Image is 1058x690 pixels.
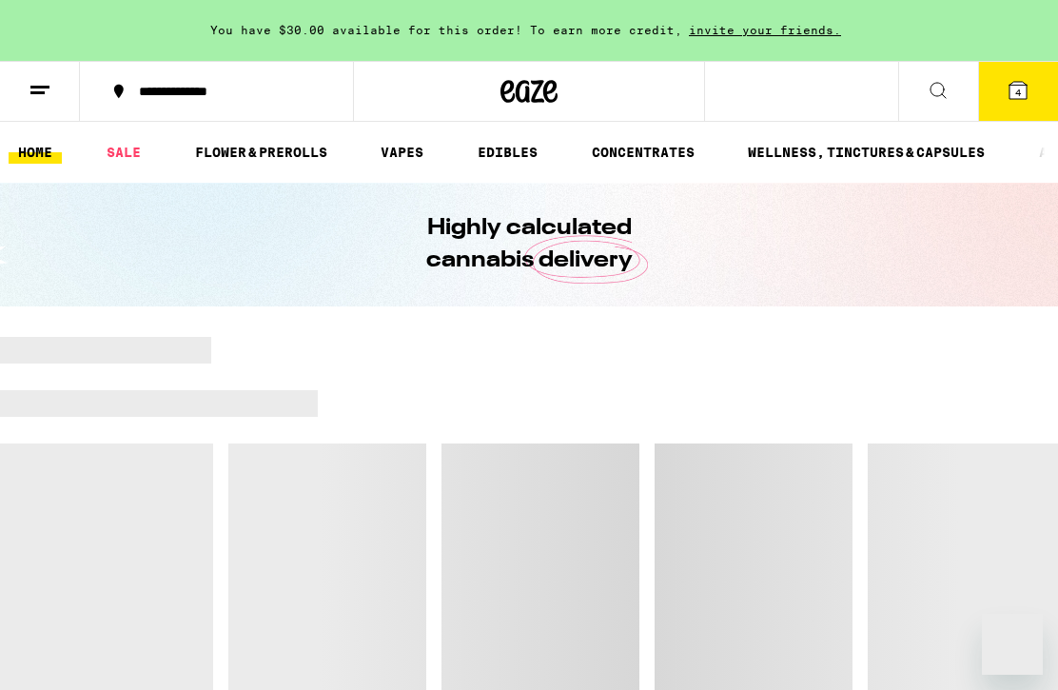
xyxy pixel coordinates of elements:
[468,141,547,164] a: EDIBLES
[582,141,704,164] a: CONCENTRATES
[372,212,686,277] h1: Highly calculated cannabis delivery
[1015,87,1021,98] span: 4
[982,614,1043,675] iframe: Button to launch messaging window
[371,141,433,164] a: VAPES
[978,62,1058,121] button: 4
[682,24,848,36] span: invite your friends.
[97,141,150,164] a: SALE
[738,141,994,164] a: WELLNESS, TINCTURES & CAPSULES
[210,24,682,36] span: You have $30.00 available for this order! To earn more credit,
[9,141,62,164] a: HOME
[186,141,337,164] a: FLOWER & PREROLLS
